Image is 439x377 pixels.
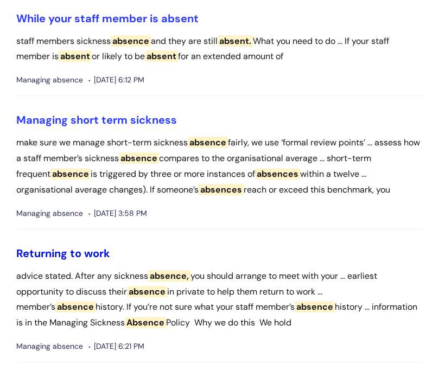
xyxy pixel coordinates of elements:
p: staff members sickness and they are still What you need to do ... If your staff member is or like... [16,34,423,65]
span: [DATE] 3:58 PM [88,207,147,220]
p: make sure we manage short-term sickness fairly, we use ‘formal review points’ ... assess how a st... [16,135,423,197]
span: absences [255,168,300,180]
span: absence [188,137,228,148]
span: absent [161,11,199,25]
span: absences [199,184,244,195]
span: absent [145,50,178,62]
span: absence [50,168,91,180]
span: absent [59,50,92,62]
a: While‌ ‌your‌ ‌staff‌ ‌member‌ ‌is‌ ‌absent‌ [16,11,199,25]
span: absence [111,35,151,47]
span: absence [127,286,167,297]
span: Absence [125,317,166,328]
span: absence [119,152,159,164]
span: [DATE] 6:12 PM [88,73,144,87]
a: Returning to work [16,246,110,260]
span: Managing absence [16,207,83,220]
span: absence, [148,270,190,282]
span: absent. [218,35,253,47]
p: advice stated. After any sickness you should arrange to meet with your ... earliest opportunity t... [16,269,423,331]
span: Managing absence [16,340,83,353]
span: absence [295,301,335,312]
span: absence [55,301,96,312]
a: Managing short term sickness [16,113,177,127]
span: Managing absence [16,73,83,87]
span: [DATE] 6:21 PM [88,340,144,353]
